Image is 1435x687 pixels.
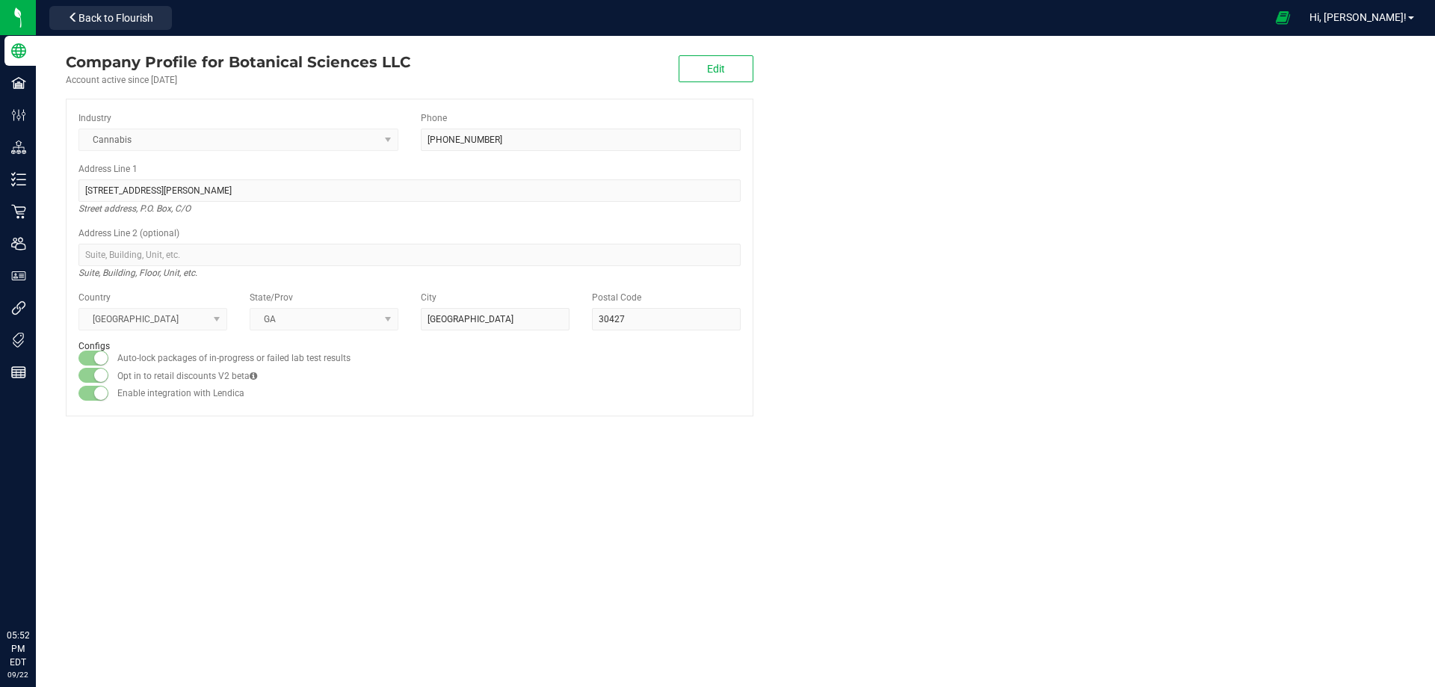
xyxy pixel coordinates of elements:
h2: Configs [78,342,741,351]
inline-svg: Retail [11,204,26,219]
label: State/Prov [250,291,293,304]
inline-svg: User Roles [11,268,26,283]
label: Enable integration with Lendica [117,386,244,400]
input: Address [78,179,741,202]
span: Hi, [PERSON_NAME]! [1309,11,1407,23]
label: Postal Code [592,291,641,304]
label: Address Line 1 [78,162,138,176]
label: City [421,291,436,304]
i: Suite, Building, Floor, Unit, etc. [78,264,197,282]
input: (123) 456-7890 [421,129,741,151]
input: Suite, Building, Unit, etc. [78,244,741,266]
p: 05:52 PM EDT [7,629,29,669]
inline-svg: Distribution [11,140,26,155]
label: Phone [421,111,447,125]
inline-svg: Facilities [11,76,26,90]
input: City [421,308,570,330]
div: Botanical Sciences LLC [66,51,410,73]
button: Back to Flourish [49,6,172,30]
inline-svg: Reports [11,365,26,380]
span: Edit [707,63,725,75]
label: Industry [78,111,111,125]
input: Postal Code [592,308,741,330]
inline-svg: Users [11,236,26,251]
p: 09/22 [7,669,29,680]
label: Opt in to retail discounts V2 beta [117,369,257,383]
iframe: Resource center [15,567,60,612]
iframe: Resource center unread badge [44,565,62,583]
label: Auto-lock packages of in-progress or failed lab test results [117,351,351,365]
i: Street address, P.O. Box, C/O [78,200,191,218]
div: Account active since [DATE] [66,73,410,87]
span: Open Ecommerce Menu [1266,3,1300,32]
label: Country [78,291,111,304]
button: Edit [679,55,753,82]
inline-svg: Integrations [11,301,26,315]
inline-svg: Configuration [11,108,26,123]
inline-svg: Company [11,43,26,58]
inline-svg: Inventory [11,172,26,187]
inline-svg: Tags [11,333,26,348]
span: Back to Flourish [78,12,153,24]
label: Address Line 2 (optional) [78,227,179,240]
